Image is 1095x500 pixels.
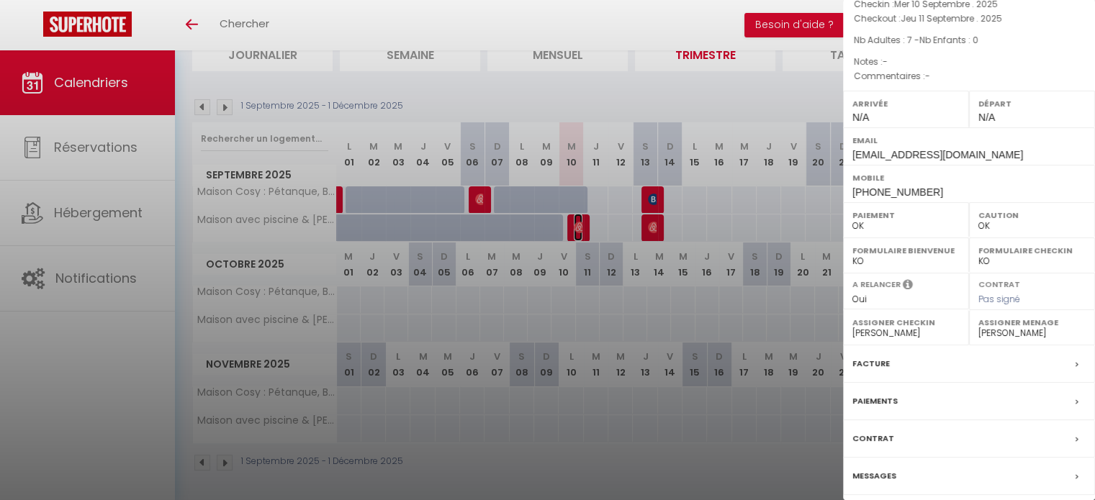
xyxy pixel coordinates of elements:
span: Nb Enfants : 0 [919,34,978,46]
label: Assigner Checkin [852,315,960,329]
label: A relancer [852,278,901,291]
span: - [925,70,930,82]
span: - [883,55,888,68]
span: Jeu 11 Septembre . 2025 [901,12,1002,24]
label: Formulaire Checkin [978,243,1086,258]
span: [PHONE_NUMBER] [852,186,943,198]
label: Email [852,133,1086,147]
label: Paiement [852,208,960,222]
label: Caution [978,208,1086,222]
label: Formulaire Bienvenue [852,243,960,258]
p: Checkout : [854,12,1084,26]
label: Départ [978,96,1086,111]
label: Mobile [852,171,1086,185]
button: Ouvrir le widget de chat LiveChat [12,6,55,49]
label: Contrat [978,278,1020,288]
span: N/A [852,112,869,123]
span: Pas signé [978,293,1020,305]
label: Arrivée [852,96,960,111]
p: Commentaires : [854,69,1084,83]
label: Assigner Menage [978,315,1086,329]
iframe: Chat [1034,435,1084,489]
i: Sélectionner OUI si vous souhaiter envoyer les séquences de messages post-checkout [903,278,913,294]
label: Facture [852,356,890,371]
label: Contrat [852,431,894,446]
span: [EMAIL_ADDRESS][DOMAIN_NAME] [852,149,1023,160]
label: Messages [852,468,896,483]
span: Nb Adultes : 7 - [854,34,978,46]
p: Notes : [854,55,1084,69]
label: Paiements [852,394,898,409]
span: N/A [978,112,995,123]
